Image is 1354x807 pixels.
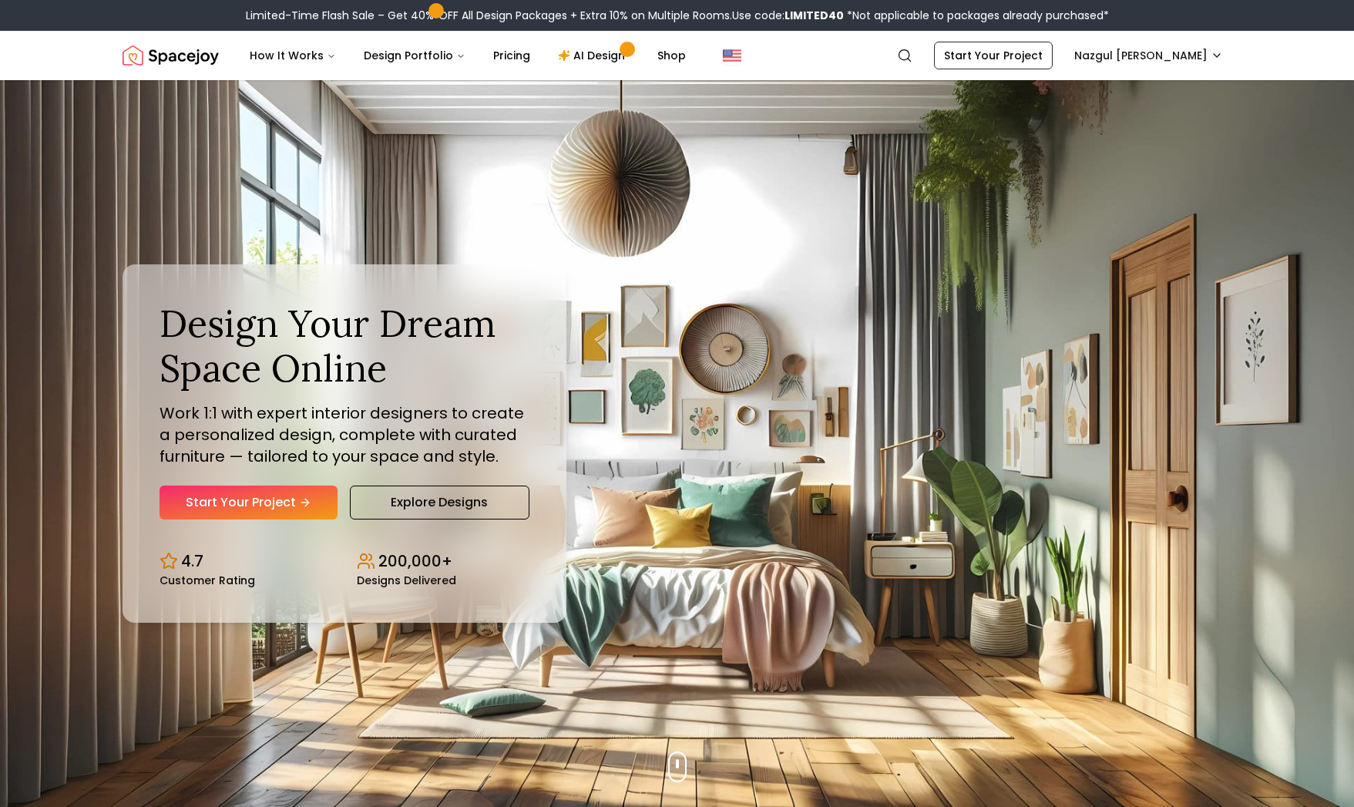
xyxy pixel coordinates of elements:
a: Pricing [481,40,543,71]
button: How It Works [237,40,348,71]
img: Spacejoy Logo [123,40,219,71]
a: AI Design [546,40,642,71]
a: Shop [645,40,698,71]
b: LIMITED40 [785,8,844,23]
button: Nazgul [PERSON_NAME] [1065,42,1232,69]
div: Design stats [160,538,529,586]
span: Use code: [732,8,844,23]
nav: Main [237,40,698,71]
span: *Not applicable to packages already purchased* [844,8,1109,23]
p: 4.7 [181,550,203,572]
a: Spacejoy [123,40,219,71]
nav: Global [123,31,1232,80]
small: Customer Rating [160,575,255,586]
p: 200,000+ [378,550,452,572]
small: Designs Delivered [357,575,456,586]
a: Start Your Project [934,42,1053,69]
h1: Design Your Dream Space Online [160,301,529,390]
p: Work 1:1 with expert interior designers to create a personalized design, complete with curated fu... [160,402,529,467]
button: Design Portfolio [351,40,478,71]
a: Start Your Project [160,486,338,520]
a: Explore Designs [350,486,529,520]
div: Limited-Time Flash Sale – Get 40% OFF All Design Packages + Extra 10% on Multiple Rooms. [246,8,1109,23]
img: United States [723,46,741,65]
